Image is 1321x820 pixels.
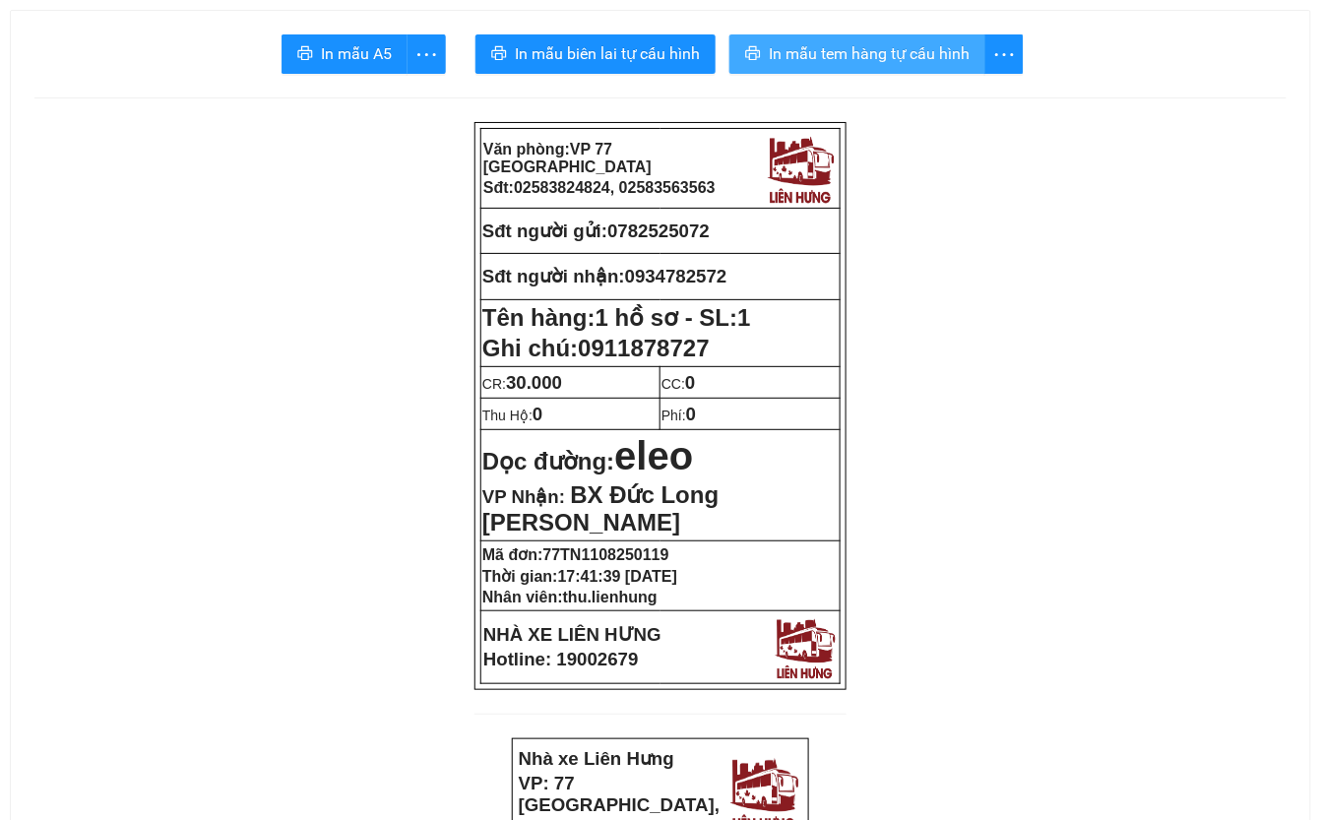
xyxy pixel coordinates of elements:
strong: Nhân viên: [482,589,658,605]
span: VP 77 [GEOGRAPHIC_DATA] [483,141,652,175]
strong: Phiếu gửi hàng [81,106,215,127]
strong: Dọc đường: [482,448,693,474]
span: 0 [685,372,695,393]
span: 0 [533,404,542,424]
span: In mẫu tem hàng tự cấu hình [769,41,970,66]
span: 1 hồ sơ - SL: [596,304,751,331]
strong: Người gửi: [7,140,71,155]
strong: Văn phòng: [483,141,652,175]
span: more [985,42,1023,67]
strong: VP: 77 [GEOGRAPHIC_DATA], [GEOGRAPHIC_DATA] [7,34,209,98]
span: BX Đức Long [PERSON_NAME] [482,481,719,536]
span: 77TN1108250119 [543,546,669,563]
span: 02583824824, 02583563563 [514,179,716,196]
button: printerIn mẫu A5 [282,34,408,74]
span: eleo [614,434,693,477]
span: 0782525072 [607,221,710,241]
span: CR: [482,376,562,392]
strong: Sđt người gửi: [482,221,607,241]
span: In mẫu biên lai tự cấu hình [515,41,700,66]
strong: Tên hàng: [482,304,751,331]
strong: NHÀ XE LIÊN HƯNG [483,624,661,645]
button: more [407,34,446,74]
button: printerIn mẫu tem hàng tự cấu hình [729,34,985,74]
strong: SĐT gửi: [144,140,271,155]
img: logo [212,14,288,95]
img: logo [771,613,839,681]
strong: Sđt người nhận: [482,266,625,286]
span: 0782525072 [198,140,271,155]
span: thu.lienhung [563,589,658,605]
strong: Nhà xe Liên Hưng [519,748,674,769]
span: 30.000 [506,372,562,393]
span: more [408,42,445,67]
span: 0911878727 [578,335,709,361]
button: more [984,34,1024,74]
img: logo [763,131,838,206]
span: Thu Hộ: [482,408,542,423]
span: Ghi chú: [482,335,710,361]
span: CC: [661,376,696,392]
span: VP Nhận: [482,486,565,507]
span: Phí: [661,408,696,423]
strong: Sđt: [483,179,716,196]
span: printer [491,45,507,64]
span: printer [297,45,313,64]
strong: Hotline: 19002679 [483,649,639,669]
span: 1 [737,304,750,331]
strong: Thời gian: [482,568,677,585]
span: 0 [686,404,696,424]
span: 0934782572 [625,266,727,286]
span: 17:41:39 [DATE] [558,568,678,585]
strong: Mã đơn: [482,546,669,563]
span: printer [745,45,761,64]
button: printerIn mẫu biên lai tự cấu hình [475,34,716,74]
strong: Nhà xe Liên Hưng [7,10,162,31]
span: In mẫu A5 [321,41,392,66]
